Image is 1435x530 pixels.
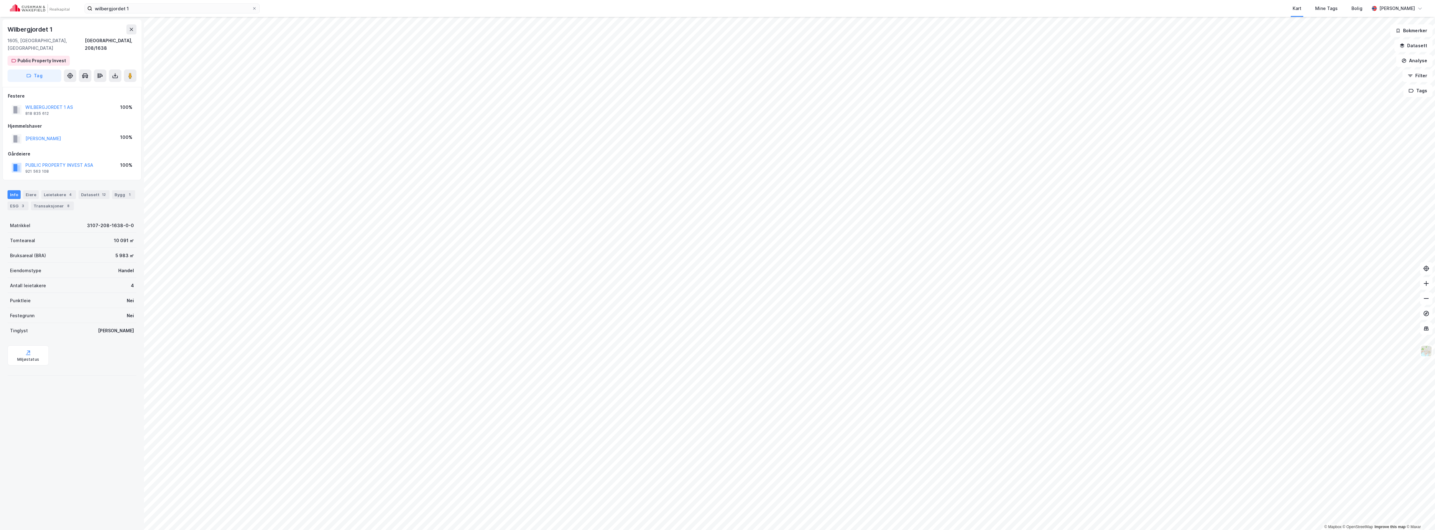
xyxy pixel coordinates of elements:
[92,4,252,13] input: Søk på adresse, matrikkel, gårdeiere, leietakere eller personer
[8,69,61,82] button: Tag
[1403,84,1432,97] button: Tags
[112,190,135,199] div: Bygg
[10,282,46,289] div: Antall leietakere
[127,312,134,319] div: Nei
[85,37,136,52] div: [GEOGRAPHIC_DATA], 208/1638
[10,237,35,244] div: Tomteareal
[126,191,133,198] div: 1
[120,161,132,169] div: 100%
[8,190,21,199] div: Info
[1375,525,1406,529] a: Improve this map
[31,201,74,210] div: Transaksjoner
[1396,54,1432,67] button: Analyse
[8,150,136,158] div: Gårdeiere
[101,191,107,198] div: 12
[41,190,76,199] div: Leietakere
[10,222,30,229] div: Matrikkel
[1293,5,1301,12] div: Kart
[1324,525,1341,529] a: Mapbox
[8,122,136,130] div: Hjemmelshaver
[8,37,85,52] div: 1605, [GEOGRAPHIC_DATA], [GEOGRAPHIC_DATA]
[10,267,41,274] div: Eiendomstype
[1404,500,1435,530] iframe: Chat Widget
[118,267,134,274] div: Handel
[120,104,132,111] div: 100%
[1315,5,1338,12] div: Mine Tags
[115,252,134,259] div: 5 983 ㎡
[98,327,134,334] div: [PERSON_NAME]
[25,111,49,116] div: 818 835 612
[1420,345,1432,357] img: Z
[1351,5,1362,12] div: Bolig
[1379,5,1415,12] div: [PERSON_NAME]
[131,282,134,289] div: 4
[87,222,134,229] div: 3107-208-1638-0-0
[127,297,134,304] div: Nei
[120,134,132,141] div: 100%
[25,169,49,174] div: 921 563 108
[10,327,28,334] div: Tinglyst
[1404,500,1435,530] div: Kontrollprogram for chat
[1343,525,1373,529] a: OpenStreetMap
[17,357,39,362] div: Miljøstatus
[18,57,66,64] div: Public Property Invest
[20,203,26,209] div: 3
[10,4,69,13] img: cushman-wakefield-realkapital-logo.202ea83816669bd177139c58696a8fa1.svg
[79,190,110,199] div: Datasett
[10,312,34,319] div: Festegrunn
[65,203,71,209] div: 8
[114,237,134,244] div: 10 091 ㎡
[23,190,39,199] div: Eiere
[10,297,31,304] div: Punktleie
[8,92,136,100] div: Festere
[67,191,74,198] div: 4
[1394,39,1432,52] button: Datasett
[8,24,54,34] div: Wilbergjordet 1
[1390,24,1432,37] button: Bokmerker
[10,252,46,259] div: Bruksareal (BRA)
[8,201,28,210] div: ESG
[1402,69,1432,82] button: Filter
